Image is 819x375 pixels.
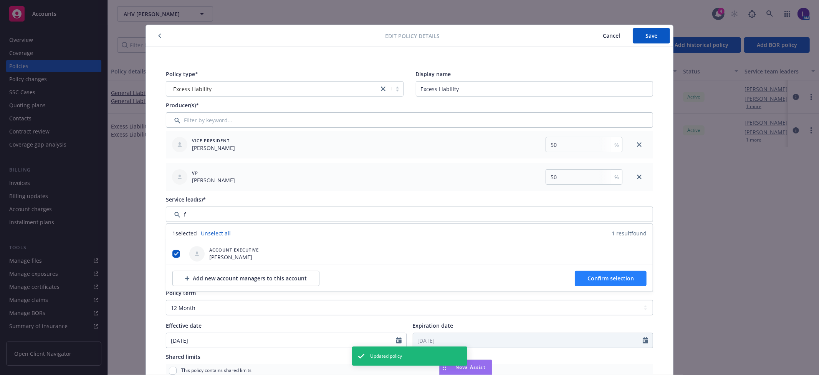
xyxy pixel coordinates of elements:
[633,28,670,43] button: Save
[396,337,402,343] svg: Calendar
[413,322,453,329] span: Expiration date
[166,196,206,203] span: Service lead(s)*
[371,353,402,360] span: Updated policy
[645,32,657,39] span: Save
[201,229,231,237] a: Unselect all
[612,229,647,237] span: 1 result found
[413,333,643,348] input: MM/DD/YYYY
[185,271,307,286] div: Add new account managers to this account
[166,207,653,222] input: Filter by keyword...
[170,85,375,93] span: Excess Liability
[192,137,235,144] span: Vice President
[166,289,196,297] span: Policy term
[192,144,235,152] span: [PERSON_NAME]
[635,140,644,149] a: close
[209,247,259,253] span: Account Executive
[386,32,440,40] span: Edit policy details
[172,271,319,286] button: Add new account managers to this account
[166,70,198,78] span: Policy type*
[587,275,634,282] span: Confirm selection
[172,229,197,237] span: 1 selected
[603,32,620,39] span: Cancel
[166,112,653,128] input: Filter by keyword...
[192,176,235,184] span: [PERSON_NAME]
[590,28,633,43] button: Cancel
[166,353,200,360] span: Shared limits
[635,172,644,182] a: close
[455,364,486,370] span: Nova Assist
[575,271,647,286] button: Confirm selection
[166,333,396,348] input: MM/DD/YYYY
[166,322,202,329] span: Effective date
[614,173,619,181] span: %
[614,141,619,149] span: %
[379,84,388,93] a: close
[209,253,259,261] span: [PERSON_NAME]
[166,102,199,109] span: Producer(s)*
[643,337,648,343] svg: Calendar
[416,70,451,78] span: Display name
[192,170,235,176] span: VP
[173,85,212,93] span: Excess Liability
